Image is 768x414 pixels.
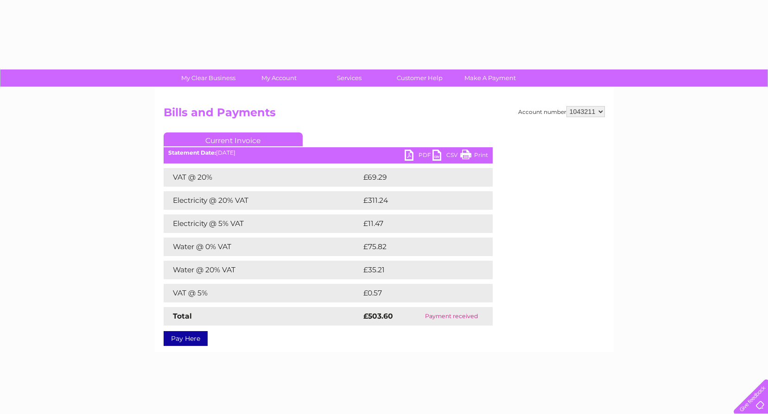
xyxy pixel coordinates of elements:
[164,168,361,187] td: VAT @ 20%
[361,238,474,256] td: £75.82
[410,307,493,326] td: Payment received
[361,261,473,279] td: £35.21
[164,150,493,156] div: [DATE]
[173,312,192,320] strong: Total
[164,191,361,210] td: Electricity @ 20% VAT
[311,69,387,87] a: Services
[518,106,605,117] div: Account number
[361,214,472,233] td: £11.47
[164,106,605,124] h2: Bills and Payments
[164,331,208,346] a: Pay Here
[164,261,361,279] td: Water @ 20% VAT
[164,284,361,302] td: VAT @ 5%
[164,238,361,256] td: Water @ 0% VAT
[168,149,216,156] b: Statement Date:
[241,69,317,87] a: My Account
[361,168,474,187] td: £69.29
[164,132,303,146] a: Current Invoice
[361,191,475,210] td: £311.24
[363,312,393,320] strong: £503.60
[361,284,471,302] td: £0.57
[381,69,458,87] a: Customer Help
[432,150,460,163] a: CSV
[164,214,361,233] td: Electricity @ 5% VAT
[460,150,488,163] a: Print
[170,69,247,87] a: My Clear Business
[405,150,432,163] a: PDF
[452,69,528,87] a: Make A Payment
